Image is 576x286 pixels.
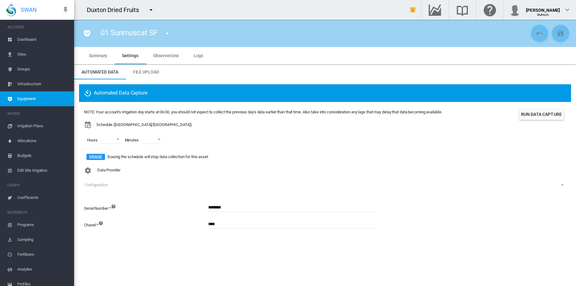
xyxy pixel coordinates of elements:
[407,4,419,16] button: icon-bell-ring
[84,180,566,190] md-select: Configuration
[82,69,118,74] span: Automated Data
[17,148,69,163] span: Budgets
[84,167,91,174] md-icon: icon-cog
[194,53,203,58] span: Logs
[84,109,442,115] div: NOTE: Your account's irrigation day starts at 06:00, you should not expect to collect the previou...
[482,6,497,14] md-icon: Click here for help
[208,203,393,219] div: The serial number or other item that identifies this device in the data source
[7,208,69,217] span: NUTRIENTS
[208,219,393,236] div: The channel name or other item that identifies a data series reported by this device
[84,121,91,128] md-icon: icon-calendar-clock
[96,122,192,128] span: Schedule ([GEOGRAPHIC_DATA]/[GEOGRAPHIC_DATA])
[122,134,142,146] span: Minutes
[84,219,99,236] label: Chanel *
[107,154,208,160] span: Erasing the schedule will stop data collection for this asset
[519,109,564,120] button: Run Data Capture
[99,219,106,227] md-icon: The channel name or other item that identifies a data series reported by this device
[89,53,107,58] span: Summary
[17,163,69,178] span: Edit Site Irrigation
[17,247,69,262] span: Fertilisers
[6,3,16,16] img: SWAN-Landscape-Logo-Colour-drop.png
[153,53,179,58] span: Observations
[87,6,145,14] div: Duxton Dried Fruits
[557,30,564,37] md-icon: icon-content-save
[409,6,417,14] md-icon: icon-bell-ring
[537,13,549,16] span: (Admin)
[62,6,69,14] md-icon: icon-pin
[21,6,37,14] span: SWAN
[161,27,173,40] button: icon-menu-down
[17,119,69,133] span: Irrigation Plans
[86,154,105,160] button: Erase
[531,25,548,42] button: Cancel Changes
[17,62,69,77] span: Groups
[17,232,69,247] span: Sampling
[147,6,155,14] md-icon: icon-menu-down
[84,134,101,146] span: Hours
[455,6,470,14] md-icon: Search the knowledge base
[526,5,560,11] div: [PERSON_NAME]
[536,30,543,37] md-icon: icon-undo
[17,262,69,277] span: Analytes
[7,22,69,32] span: ACCOUNT
[81,27,93,40] button: icon-pocket
[101,28,158,37] span: 01 Sunmuscat SF
[17,190,69,205] span: Coefficients
[7,109,69,119] span: WATER
[97,168,120,173] span: Data Provider
[84,203,111,219] label: Serial Number *
[145,4,157,16] button: icon-menu-down
[17,47,69,62] span: Sites
[84,90,94,97] md-icon: icon-camera-timer
[17,77,69,91] span: Infrastructure
[17,32,69,47] span: Dashboard
[7,180,69,190] span: CROPS
[163,30,171,37] md-icon: icon-menu-down
[509,4,521,16] img: profile.jpg
[111,203,119,210] md-icon: The serial number or other item that identifies this device in the data source
[17,217,69,232] span: Programs
[84,90,147,97] span: Automated Data Capture
[17,133,69,148] span: Allocations
[564,6,571,14] md-icon: icon-chevron-down
[427,6,442,14] md-icon: Go to the Data Hub
[83,30,91,37] md-icon: icon-pocket
[552,25,569,42] button: Save Changes
[122,53,138,58] span: Settings
[17,91,69,106] span: Equipment
[133,69,159,74] span: File Upload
